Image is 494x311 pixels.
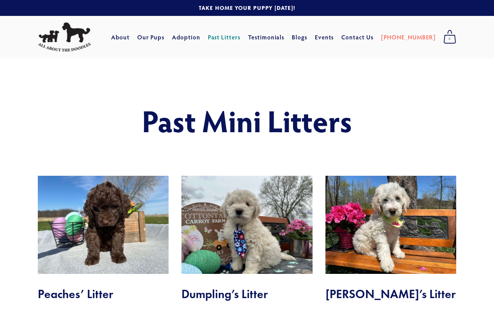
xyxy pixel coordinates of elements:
[315,30,334,44] a: Events
[341,30,373,44] a: Contact Us
[38,287,169,301] h2: Peaches’ Litter
[74,104,420,137] h1: Past Mini Litters
[208,33,241,41] a: Past Litters
[443,34,456,44] span: 0
[172,30,200,44] a: Adoption
[38,22,91,52] img: All About The Doodles
[137,30,165,44] a: Our Pups
[440,28,460,47] a: 0 items in cart
[381,30,436,44] a: [PHONE_NUMBER]
[111,30,130,44] a: About
[292,30,307,44] a: Blogs
[181,287,312,301] h2: Dumpling’s Litter
[248,30,285,44] a: Testimonials
[325,287,456,301] h2: [PERSON_NAME]’s Litter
